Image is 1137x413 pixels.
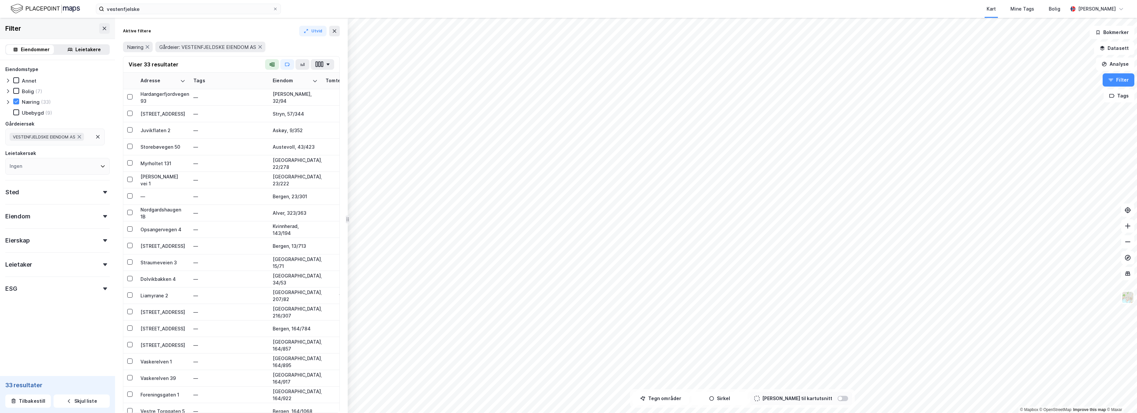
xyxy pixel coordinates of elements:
[5,65,38,73] div: Eiendomstype
[193,109,265,119] div: —
[140,292,185,299] div: Liamyrane 2
[159,44,256,50] span: Gårdeier: VESTENFJELDSKE EIENDOM AS
[326,325,361,332] div: 250 ㎡
[326,342,361,349] div: 2 001 ㎡
[273,355,318,369] div: [GEOGRAPHIC_DATA], 164/895
[193,208,265,218] div: —
[193,257,265,268] div: —
[326,176,361,183] div: 2 714 ㎡
[193,340,265,351] div: —
[193,78,265,84] div: Tags
[5,285,17,293] div: ESG
[123,28,151,34] div: Aktive filtere
[326,226,361,233] div: 8 420 ㎡
[41,99,51,105] div: (33)
[140,358,185,365] div: Vaskerelven 1
[5,381,110,389] div: 33 resultater
[326,309,361,316] div: 10 236 ㎡
[762,394,832,402] div: [PERSON_NAME] til kartutsnitt
[140,173,185,187] div: [PERSON_NAME] vei 1
[273,143,318,150] div: Austevoll, 43/423
[193,357,265,367] div: —
[1121,291,1134,304] img: Z
[1010,5,1034,13] div: Mine Tags
[140,226,185,233] div: Opsangervegen 4
[193,390,265,400] div: —
[193,241,265,251] div: —
[193,307,265,318] div: —
[326,375,361,382] div: 659 ㎡
[140,127,185,134] div: Juvikflaten 2
[140,91,185,104] div: Hardangerfjordvegen 93
[326,78,353,84] div: Tomtestr.
[691,392,748,405] button: Sirkel
[193,323,265,334] div: —
[140,206,185,220] div: Nordgardshaugen 1B
[326,94,361,101] div: 2 381 ㎡
[273,289,318,303] div: [GEOGRAPHIC_DATA], 207/82
[1078,5,1116,13] div: [PERSON_NAME]
[326,209,361,216] div: 5 298 ㎡
[140,193,185,200] div: —
[193,125,265,136] div: —
[193,274,265,284] div: —
[273,388,318,402] div: [GEOGRAPHIC_DATA], 164/922
[5,261,32,269] div: Leietaker
[193,175,265,185] div: —
[1104,89,1134,102] button: Tags
[193,224,265,235] div: —
[273,157,318,170] div: [GEOGRAPHIC_DATA], 22/278
[326,193,361,200] div: 3 388 ㎡
[273,371,318,385] div: [GEOGRAPHIC_DATA], 164/917
[273,127,318,134] div: Askøy, 9/352
[5,23,21,34] div: Filter
[5,188,19,196] div: Sted
[1020,407,1038,412] a: Mapbox
[193,191,265,202] div: —
[5,120,34,128] div: Gårdeiersøk
[193,373,265,384] div: —
[273,78,310,84] div: Eiendom
[273,209,318,216] div: Alver, 323/363
[54,394,110,408] button: Skjul liste
[140,391,185,398] div: Foreningsgaten 1
[193,92,265,103] div: —
[193,142,265,152] div: —
[326,110,361,117] div: 8 573 ㎡
[5,212,30,220] div: Eiendom
[273,325,318,332] div: Bergen, 164/784
[273,110,318,117] div: Stryn, 57/344
[1073,407,1106,412] a: Improve this map
[326,127,361,134] div: 8 071 ㎡
[273,173,318,187] div: [GEOGRAPHIC_DATA], 23/222
[129,60,178,68] div: Viser 33 resultater
[273,305,318,319] div: [GEOGRAPHIC_DATA], 216/307
[326,243,361,249] div: 7 756 ㎡
[10,162,22,170] div: Ingen
[140,259,185,266] div: Straumeveien 3
[1096,57,1134,71] button: Analyse
[140,78,177,84] div: Adresse
[1104,381,1137,413] iframe: Chat Widget
[273,256,318,270] div: [GEOGRAPHIC_DATA], 15/71
[633,392,689,405] button: Tegn områder
[273,193,318,200] div: Bergen, 23/301
[1049,5,1060,13] div: Bolig
[140,110,185,117] div: [STREET_ADDRESS]
[21,46,50,54] div: Eiendommer
[1094,42,1134,55] button: Datasett
[35,88,42,94] div: (7)
[193,158,265,169] div: —
[1103,73,1134,87] button: Filter
[75,46,101,54] div: Leietakere
[140,375,185,382] div: Vaskerelven 39
[22,99,40,105] div: Næring
[326,259,361,266] div: 8 149 ㎡
[5,237,29,244] div: Eierskap
[1104,381,1137,413] div: Kontrollprogram for chat
[140,342,185,349] div: [STREET_ADDRESS]
[273,91,318,104] div: [PERSON_NAME], 32/94
[140,143,185,150] div: Storebøvegen 50
[140,325,185,332] div: [STREET_ADDRESS]
[273,223,318,237] div: Kvinnherad, 143/194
